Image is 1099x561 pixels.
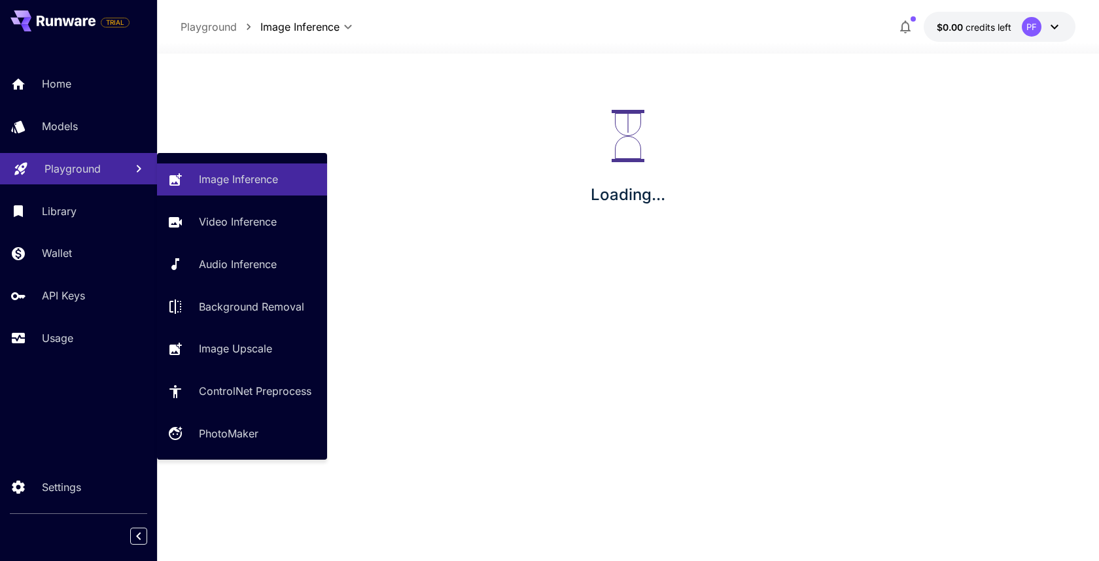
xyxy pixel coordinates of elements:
a: Audio Inference [157,248,327,280]
button: $0.00 [924,12,1075,42]
p: PhotoMaker [199,426,258,441]
p: API Keys [42,288,85,303]
div: PF [1022,17,1041,37]
p: Home [42,76,71,92]
span: Image Inference [260,19,340,35]
a: Image Inference [157,163,327,195]
p: Wallet [42,245,72,261]
div: $0.00 [937,20,1011,34]
a: Video Inference [157,206,327,238]
p: Loading... [591,183,665,207]
p: Image Inference [199,171,278,187]
span: TRIAL [101,18,129,27]
p: Settings [42,479,81,495]
p: Playground [44,161,101,177]
p: Video Inference [199,214,277,229]
p: Usage [42,330,73,346]
a: ControlNet Preprocess [157,375,327,407]
button: Collapse sidebar [130,528,147,545]
p: ControlNet Preprocess [199,383,311,399]
p: Audio Inference [199,256,277,272]
p: Background Removal [199,299,304,314]
p: Image Upscale [199,341,272,356]
span: $0.00 [937,22,966,33]
p: Playground [181,19,237,35]
nav: breadcrumb [181,19,260,35]
div: Collapse sidebar [140,524,157,548]
a: PhotoMaker [157,418,327,450]
span: credits left [966,22,1011,33]
span: Add your payment card to enable full platform functionality. [101,14,130,30]
p: Models [42,118,78,134]
p: Library [42,203,77,219]
a: Background Removal [157,290,327,322]
a: Image Upscale [157,333,327,365]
